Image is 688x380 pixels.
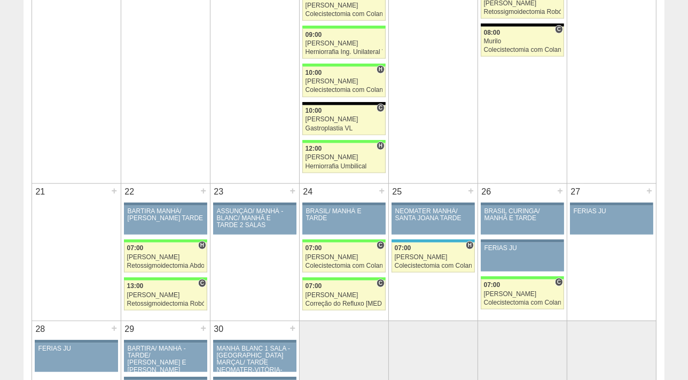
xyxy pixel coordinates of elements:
span: Consultório [555,278,563,286]
a: C 13:00 [PERSON_NAME] Retossigmoidectomia Robótica [124,281,207,311]
div: [PERSON_NAME] [395,254,472,261]
div: Key: Blanc [481,24,564,27]
div: Colecistectomia com Colangiografia VL [484,299,561,306]
a: NEOMATER MANHÃ/ SANTA JOANA TARDE [392,206,475,235]
div: + [377,184,386,198]
div: Colecistectomia com Colangiografia VL [306,87,383,94]
div: 29 [121,321,138,337]
a: C 07:00 [PERSON_NAME] Colecistectomia com Colangiografia VL [481,280,564,309]
div: BRASIL CURINGA/ MANHÃ E TARDE [484,208,561,222]
div: Key: Aviso [213,203,296,206]
div: [PERSON_NAME] [306,2,383,9]
a: H 07:00 [PERSON_NAME] Colecistectomia com Colangiografia VL [392,243,475,273]
div: Key: Aviso [124,203,207,206]
div: + [466,184,475,198]
div: ASSUNÇÃO/ MANHÃ -BLANC/ MANHÃ E TARDE 2 SALAS [217,208,293,229]
div: Key: Aviso [302,203,386,206]
div: Key: Blanc [302,102,386,105]
div: Key: Brasil [302,277,386,281]
div: 23 [210,184,227,200]
div: Key: Brasil [481,276,564,280]
span: Consultório [377,104,385,112]
a: FERIAS JU [35,343,118,372]
div: BRASIL/ MANHÃ E TARDE [306,208,382,222]
div: Gastroplastia VL [306,125,383,132]
div: Correção do Refluxo [MEDICAL_DATA] esofágico Robótico [306,300,383,307]
div: + [110,184,119,198]
span: Hospital [377,142,385,150]
a: BARTIRA MANHÃ/ [PERSON_NAME] TARDE [124,206,207,235]
div: BARTIRA/ MANHÃ - TARDE/ [PERSON_NAME] E [PERSON_NAME] [128,345,204,374]
a: BRASIL/ MANHÃ E TARDE [302,206,386,235]
div: 21 [32,184,49,200]
span: Consultório [377,279,385,288]
div: Colecistectomia com Colangiografia VL [306,262,383,269]
div: Key: Aviso [570,203,653,206]
div: Key: Aviso [481,239,564,243]
div: Murilo [484,38,561,45]
div: FERIAS JU [38,345,115,352]
div: Key: Aviso [213,340,296,343]
div: Herniorrafia Umbilical [306,163,383,170]
div: Colecistectomia com Colangiografia VL [484,46,561,53]
a: H 10:00 [PERSON_NAME] Colecistectomia com Colangiografia VL [302,67,386,97]
span: 12:00 [306,145,322,152]
div: Colecistectomia com Colangiografia VL [395,262,472,269]
span: 07:00 [484,281,501,289]
div: 25 [389,184,405,200]
span: Hospital [377,65,385,74]
div: [PERSON_NAME] [306,292,383,299]
div: 30 [210,321,227,337]
div: Key: Brasil [302,239,386,243]
div: Key: Aviso [35,340,118,343]
div: Herniorrafia Ing. Unilateral VL [306,49,383,56]
div: Colecistectomia com Colangiografia VL [306,11,383,18]
span: 07:00 [127,244,144,252]
div: 24 [300,184,316,200]
div: FERIAS JU [574,208,650,215]
span: 08:00 [484,29,501,36]
div: [PERSON_NAME] [484,291,561,298]
div: Key: Brasil [302,64,386,67]
div: Key: Brasil [302,26,386,29]
span: Hospital [198,241,206,250]
a: BRASIL CURINGA/ MANHÃ E TARDE [481,206,564,235]
div: [PERSON_NAME] [306,254,383,261]
a: H 12:00 [PERSON_NAME] Herniorrafia Umbilical [302,143,386,173]
a: BARTIRA/ MANHÃ - TARDE/ [PERSON_NAME] E [PERSON_NAME] [124,343,207,372]
div: 26 [478,184,495,200]
div: [PERSON_NAME] [306,78,383,85]
a: C 08:00 Murilo Colecistectomia com Colangiografia VL [481,27,564,57]
div: + [199,321,208,335]
div: Retossigmoidectomia Robótica [127,300,205,307]
div: Key: Aviso [392,203,475,206]
a: ASSUNÇÃO/ MANHÃ -BLANC/ MANHÃ E TARDE 2 SALAS [213,206,296,235]
div: + [288,184,297,198]
span: Consultório [377,241,385,250]
div: 22 [121,184,138,200]
span: Consultório [198,279,206,288]
a: 09:00 [PERSON_NAME] Herniorrafia Ing. Unilateral VL [302,29,386,59]
div: Key: Aviso [481,203,564,206]
span: 10:00 [306,107,322,114]
div: [PERSON_NAME] [306,116,383,123]
div: [PERSON_NAME] [127,254,205,261]
div: + [556,184,565,198]
span: Consultório [555,25,563,34]
div: Key: Brasil [124,277,207,281]
div: 27 [567,184,584,200]
a: C 07:00 [PERSON_NAME] Colecistectomia com Colangiografia VL [302,243,386,273]
span: 07:00 [306,282,322,290]
span: 07:00 [306,244,322,252]
div: + [199,184,208,198]
span: 13:00 [127,282,144,290]
div: Retossigmoidectomia Abdominal VL [127,262,205,269]
div: + [645,184,654,198]
div: NEOMATER MANHÃ/ SANTA JOANA TARDE [395,208,472,222]
a: FERIAS JU [481,243,564,272]
div: Key: Brasil [302,140,386,143]
div: [PERSON_NAME] [306,154,383,161]
span: 07:00 [395,244,411,252]
a: H 07:00 [PERSON_NAME] Retossigmoidectomia Abdominal VL [124,243,207,273]
div: Key: Aviso [213,377,296,380]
